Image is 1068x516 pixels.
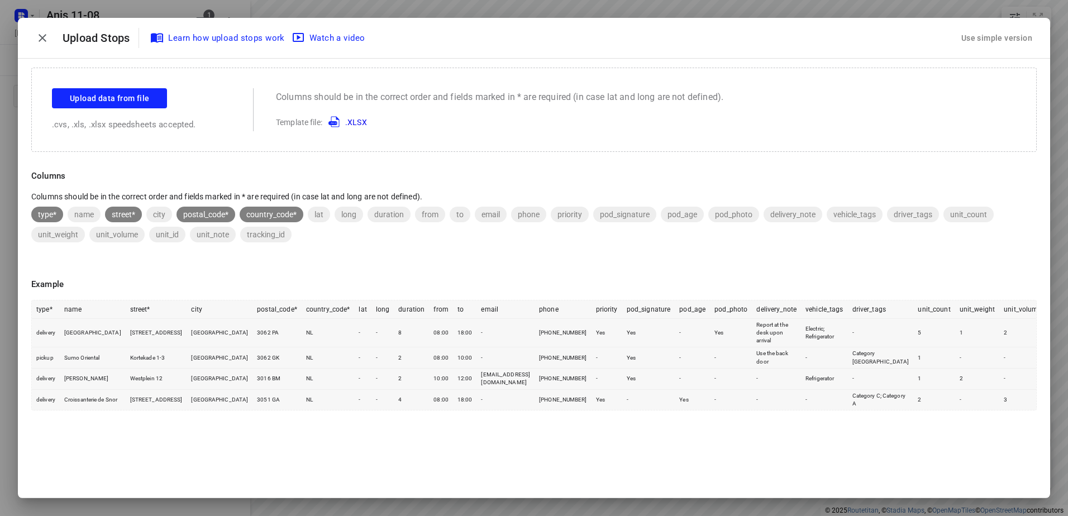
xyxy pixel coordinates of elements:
span: name [68,210,101,219]
th: pod_signature [622,300,675,319]
td: 08:00 [429,389,453,410]
td: - [848,369,914,390]
th: pod_age [675,300,710,319]
td: Yes [622,369,675,390]
td: - [710,389,752,410]
td: Yes [592,389,622,410]
td: 08:00 [429,318,453,347]
td: pickup [32,347,60,369]
td: - [371,389,394,410]
span: unit_note [190,230,236,239]
th: driver_tags [848,300,914,319]
td: 2 [913,389,955,410]
th: email [476,300,535,319]
td: delivery [32,369,60,390]
td: - [710,347,752,369]
td: - [622,389,675,410]
td: - [848,318,914,347]
td: 12:00 [453,369,477,390]
span: unit_count [943,210,994,219]
td: 2 [955,369,999,390]
span: vehicle_tags [827,210,883,219]
p: Example [31,278,1037,291]
span: priority [551,210,589,219]
td: - [371,318,394,347]
td: - [354,369,371,390]
td: - [476,318,535,347]
td: - [675,347,710,369]
span: Watch a video [294,31,365,45]
td: 5 [913,318,955,347]
td: Category C; Category A [848,389,914,410]
td: [GEOGRAPHIC_DATA] [187,318,252,347]
td: - [354,347,371,369]
td: 18:00 [453,318,477,347]
td: Refrigerator [801,369,848,390]
td: 8 [394,318,429,347]
td: - [710,369,752,390]
td: Yes [622,318,675,347]
td: Report at the desk upon arrival [752,318,801,347]
td: - [752,389,801,410]
td: Kortekade 1-3 [126,347,187,369]
td: Yes [622,347,675,369]
td: [PHONE_NUMBER] [535,389,592,410]
td: - [801,347,848,369]
th: street* [126,300,187,319]
td: - [592,347,622,369]
td: Yes [710,318,752,347]
td: 2 [999,318,1046,347]
td: - [371,369,394,390]
span: delivery_note [764,210,822,219]
span: pod_age [661,210,704,219]
td: [EMAIL_ADDRESS][DOMAIN_NAME] [476,369,535,390]
td: 2 [394,369,429,390]
td: 10:00 [429,369,453,390]
td: - [801,389,848,410]
span: pod_photo [708,210,759,219]
th: unit_weight [955,300,999,319]
td: 1 [913,369,955,390]
td: Westplein 12 [126,369,187,390]
td: - [999,369,1046,390]
span: email [475,210,507,219]
td: 4 [394,389,429,410]
td: [PHONE_NUMBER] [535,318,592,347]
p: Columns should be in the correct order and fields marked in * are required (in case lat and long ... [31,191,1037,202]
button: Watch a video [289,28,370,48]
td: NL [302,347,355,369]
span: duration [368,210,411,219]
td: - [354,389,371,410]
th: vehicle_tags [801,300,848,319]
span: city [146,210,172,219]
td: 1 [955,318,999,347]
img: XLSX [328,115,342,128]
td: Electric; Refrigerator [801,318,848,347]
td: [PHONE_NUMBER] [535,369,592,390]
th: lat [354,300,371,319]
th: from [429,300,453,319]
td: delivery [32,389,60,410]
td: [STREET_ADDRESS] [126,389,187,410]
td: [GEOGRAPHIC_DATA] [60,318,126,347]
td: [GEOGRAPHIC_DATA] [187,347,252,369]
td: 3051 GA [252,389,302,410]
td: - [955,347,999,369]
td: - [354,318,371,347]
a: .XLSX [324,118,367,127]
td: Use the back door [752,347,801,369]
td: [STREET_ADDRESS] [126,318,187,347]
td: 3016 BM [252,369,302,390]
p: .cvs, .xls, .xlsx speedsheets accepted. [52,118,231,131]
th: type* [32,300,60,319]
td: NL [302,318,355,347]
span: country_code* [240,210,303,219]
span: Learn how upload stops work [152,31,285,45]
span: pod_signature [593,210,656,219]
th: city [187,300,252,319]
td: 1 [913,347,955,369]
th: phone [535,300,592,319]
p: Columns should be in the correct order and fields marked in * are required (in case lat and long ... [276,90,723,104]
p: Upload Stops [63,30,139,46]
span: street* [105,210,142,219]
